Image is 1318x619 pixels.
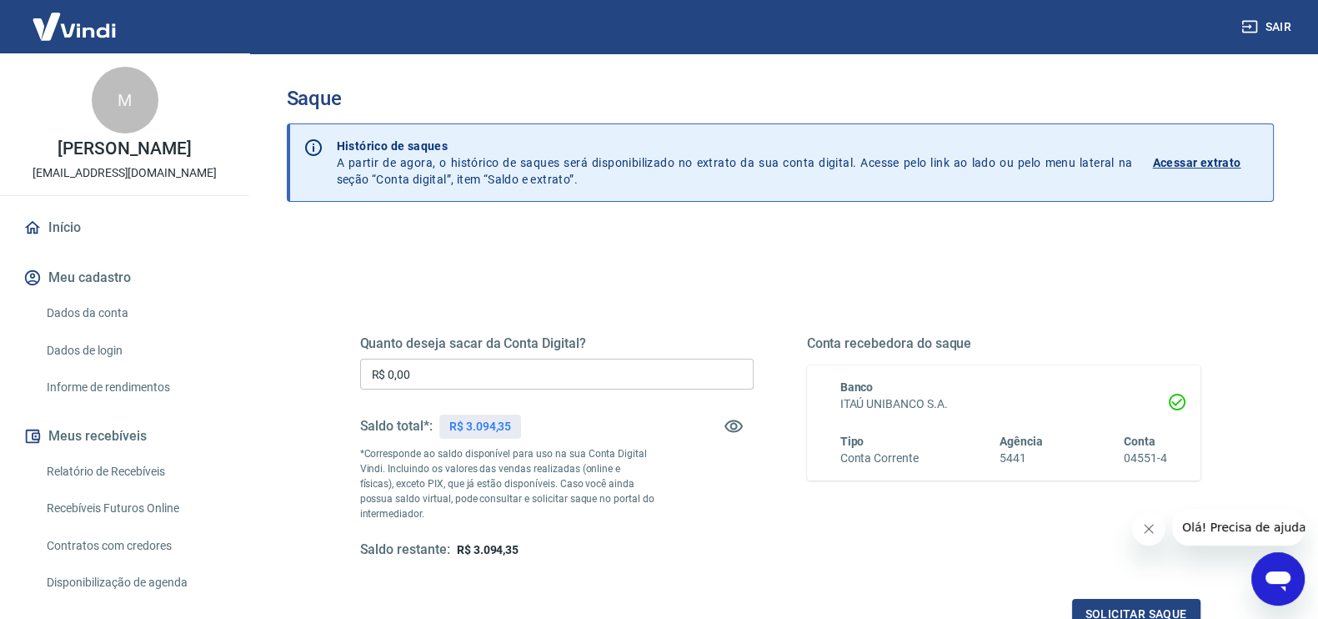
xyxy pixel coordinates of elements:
[1132,512,1165,546] iframe: Fechar mensagem
[10,12,140,25] span: Olá! Precisa de ajuda?
[92,67,158,133] div: M
[840,435,864,448] span: Tipo
[58,140,191,158] p: [PERSON_NAME]
[40,455,229,489] a: Relatório de Recebíveis
[40,296,229,330] a: Dados da conta
[1238,12,1298,43] button: Sair
[360,446,655,521] p: *Corresponde ao saldo disponível para uso na sua Conta Digital Vindi. Incluindo os valores das ve...
[20,259,229,296] button: Meu cadastro
[33,164,217,182] p: [EMAIL_ADDRESS][DOMAIN_NAME]
[1000,435,1043,448] span: Agência
[1153,138,1260,188] a: Acessar extrato
[1124,435,1155,448] span: Conta
[807,335,1200,352] h5: Conta recebedora do saque
[840,450,919,467] h6: Conta Corrente
[1251,552,1305,606] iframe: Botão para abrir a janela de mensagens
[1153,154,1241,171] p: Acessar extrato
[40,529,229,563] a: Contratos com credores
[20,418,229,455] button: Meus recebíveis
[1172,509,1305,546] iframe: Mensagem da empresa
[20,1,128,52] img: Vindi
[840,380,874,394] span: Banco
[1000,450,1043,467] h6: 5441
[40,370,229,405] a: Informe de rendimentos
[337,138,1133,188] p: A partir de agora, o histórico de saques será disponibilizado no extrato da sua conta digital. Ac...
[337,138,1133,154] p: Histórico de saques
[20,209,229,246] a: Início
[1124,450,1167,467] h6: 04551-4
[360,541,450,559] h5: Saldo restante:
[840,395,1167,413] h6: ITAÚ UNIBANCO S.A.
[287,87,1274,110] h3: Saque
[360,418,433,435] h5: Saldo total*:
[360,335,754,352] h5: Quanto deseja sacar da Conta Digital?
[40,566,229,600] a: Disponibilização de agenda
[457,543,519,556] span: R$ 3.094,35
[449,418,511,435] p: R$ 3.094,35
[40,491,229,526] a: Recebíveis Futuros Online
[40,334,229,368] a: Dados de login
